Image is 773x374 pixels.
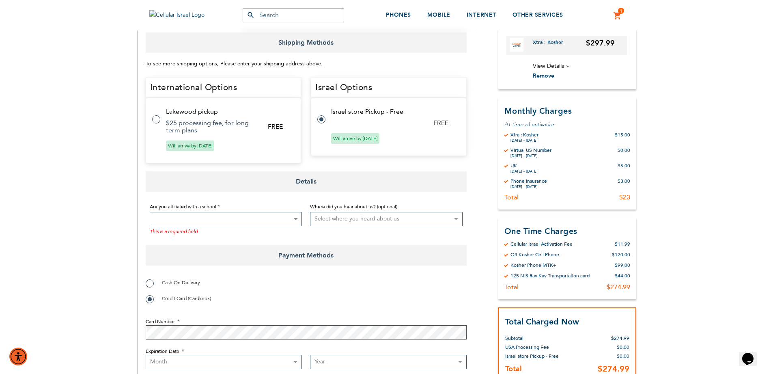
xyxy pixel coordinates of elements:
div: Accessibility Menu [9,348,27,365]
div: UK [510,162,538,169]
span: Will arrive by [DATE] [331,133,379,144]
span: USA Processing Fee [505,344,549,350]
div: Cellular Israel Activation Fee [510,241,573,247]
div: Total [504,283,519,291]
p: At time of activation [504,121,630,128]
span: $0.00 [617,344,629,350]
div: Virtual US Number [510,147,551,153]
span: Expiration Date [146,348,179,355]
img: Xtra : Kosher [510,38,523,52]
span: Details [146,171,467,192]
span: Remove [533,72,554,80]
span: Card Number [146,318,175,325]
span: OTHER SERVICES [512,11,563,19]
div: $11.99 [615,241,630,247]
div: Q3 Kosher Cell Phone [510,251,559,258]
div: $99.00 [615,262,630,268]
div: $274.99 [607,283,630,291]
iframe: chat widget [739,342,765,366]
span: Are you affiliated with a school [150,203,216,210]
span: Credit Card (Cardknox) [162,295,211,302]
input: Search [243,8,344,22]
span: FREE [433,119,448,128]
div: $23 [619,193,630,201]
div: $0.00 [618,147,630,158]
div: Phone Insurance [510,178,547,184]
div: $120.00 [612,251,630,258]
span: View Details [533,62,564,70]
h4: International Options [146,77,301,98]
div: [DATE] - [DATE] [510,184,547,189]
strong: Total Charged Now [505,316,579,327]
div: 125 NIS Rav Kav Transportation card [510,272,590,279]
td: Israel store Pickup - Free [331,108,456,115]
span: Will arrive by [DATE] [166,141,214,151]
span: Cash On Delivery [162,279,200,286]
span: MOBILE [427,11,450,19]
span: FREE [268,122,283,131]
span: $0.00 [617,353,629,359]
div: Xtra : Kosher [510,132,538,138]
div: [DATE] - [DATE] [510,153,551,158]
span: To see more shipping options, Please enter your shipping address above. [146,60,323,67]
h4: Israel Options [311,77,467,98]
td: $25 processing fee, for long term plans [166,119,258,134]
h3: One Time Charges [504,226,630,237]
div: $44.00 [615,272,630,279]
span: Shipping Methods [146,32,467,53]
th: Subtotal [505,328,568,343]
span: Where did you hear about us? (optional) [310,203,397,210]
span: This is a required field. [150,228,199,235]
div: $15.00 [615,132,630,143]
img: Cellular Israel Logo [149,10,226,20]
span: Payment Methods [146,245,467,266]
span: PHONES [386,11,411,19]
span: $274.99 [611,335,629,342]
a: 1 [613,11,622,21]
span: INTERNET [467,11,496,19]
span: $297.99 [586,38,615,48]
div: [DATE] - [DATE] [510,169,538,174]
div: Kosher Phone MTK+ [510,262,556,268]
strong: Total [505,364,522,374]
div: Total [504,193,519,201]
h3: Monthly Charges [504,106,630,117]
span: 1 [620,8,622,14]
td: Lakewood pickup [166,108,291,115]
span: Israel store Pickup - Free [505,353,559,359]
a: Xtra : Kosher [533,39,569,52]
div: [DATE] - [DATE] [510,138,538,143]
div: $3.00 [618,178,630,189]
div: $5.00 [618,162,630,174]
